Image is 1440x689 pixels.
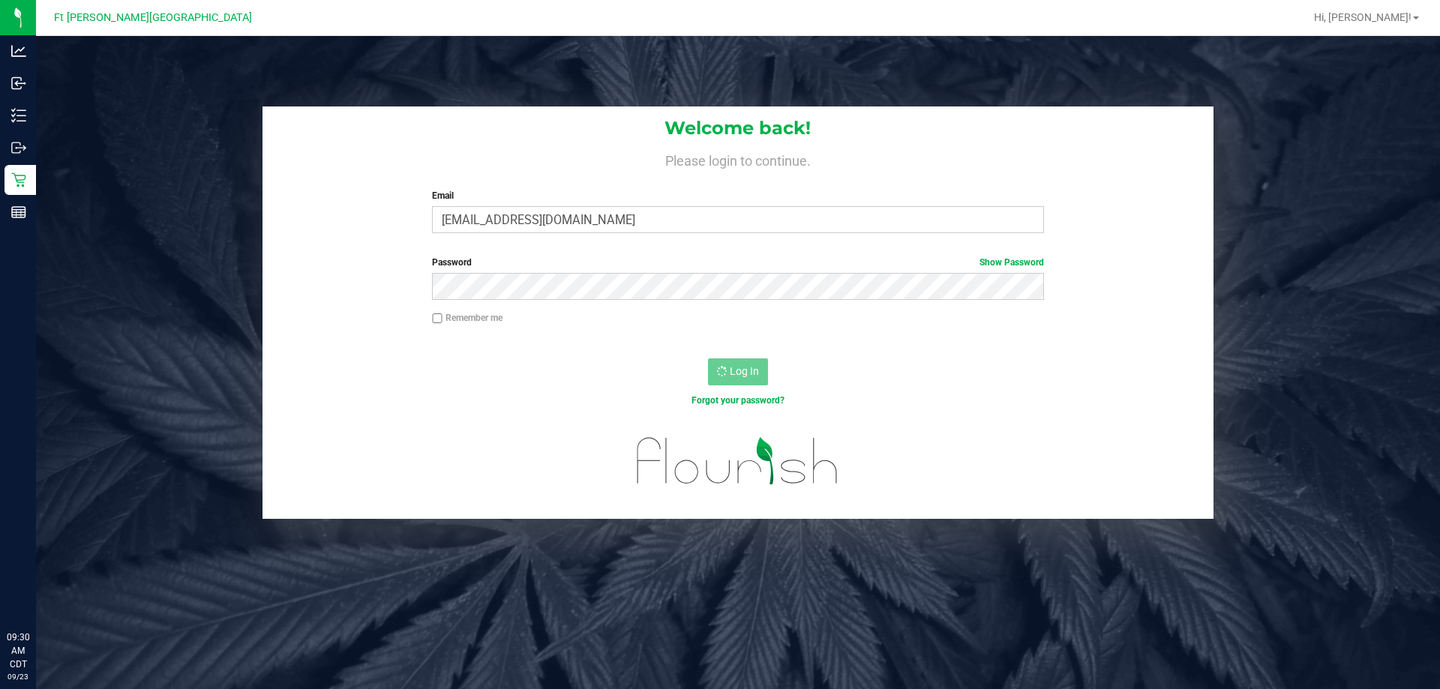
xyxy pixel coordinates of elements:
[432,313,442,324] input: Remember me
[11,43,26,58] inline-svg: Analytics
[979,257,1044,268] a: Show Password
[11,172,26,187] inline-svg: Retail
[1314,11,1411,23] span: Hi, [PERSON_NAME]!
[11,140,26,155] inline-svg: Outbound
[619,423,856,499] img: flourish_logo.svg
[730,365,759,377] span: Log In
[11,108,26,123] inline-svg: Inventory
[11,76,26,91] inline-svg: Inbound
[262,118,1213,138] h1: Welcome back!
[262,150,1213,168] h4: Please login to continue.
[432,189,1043,202] label: Email
[7,671,29,682] p: 09/23
[432,311,502,325] label: Remember me
[708,358,768,385] button: Log In
[432,257,472,268] span: Password
[691,395,784,406] a: Forgot your password?
[15,569,60,614] iframe: Resource center
[11,205,26,220] inline-svg: Reports
[7,631,29,671] p: 09:30 AM CDT
[54,11,252,24] span: Ft [PERSON_NAME][GEOGRAPHIC_DATA]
